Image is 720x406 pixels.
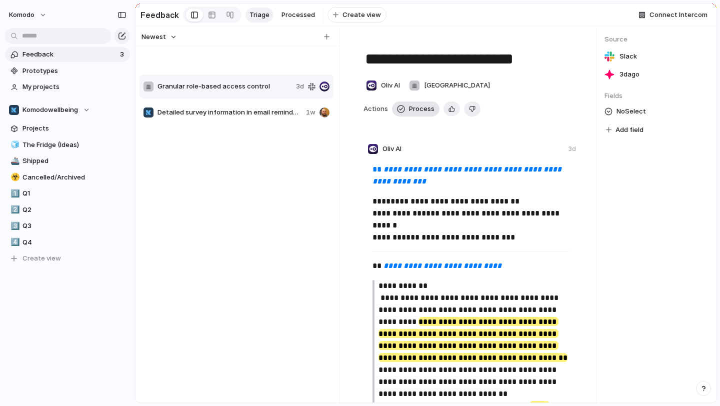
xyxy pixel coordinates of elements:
[157,81,292,91] span: Granular role-based access control
[409,104,434,114] span: Process
[5,218,130,233] a: 3️⃣Q3
[342,10,381,20] span: Create view
[5,63,130,78] a: Prototypes
[619,51,637,61] span: Slack
[120,49,126,59] span: 3
[604,91,708,101] span: Fields
[22,156,126,166] span: Shipped
[634,7,711,22] button: Connect Intercom
[10,155,17,167] div: 🚢
[22,237,126,247] span: Q4
[22,253,61,263] span: Create view
[281,10,315,20] span: Processed
[306,107,315,117] span: 1w
[9,172,19,182] button: ☣️
[9,221,19,231] button: 3️⃣
[22,221,126,231] span: Q3
[22,82,126,92] span: My projects
[10,220,17,232] div: 3️⃣
[9,140,19,150] button: 🧊
[22,188,126,198] span: Q1
[5,153,130,168] a: 🚢Shipped
[604,49,708,63] a: Slack
[649,10,707,20] span: Connect Intercom
[615,125,643,135] span: Add field
[22,49,117,59] span: Feedback
[327,7,386,23] button: Create view
[245,7,273,22] a: Triage
[382,144,401,154] span: Oliv AI
[157,107,302,117] span: Detailed survey information in email reminders
[604,34,708,44] span: Source
[381,80,400,90] span: Oliv AI
[10,236,17,248] div: 4️⃣
[141,32,166,42] span: Newest
[604,123,645,136] button: Add field
[22,140,126,150] span: The Fridge (Ideas)
[363,77,402,93] button: Oliv AI
[249,10,269,20] span: Triage
[9,237,19,247] button: 4️⃣
[392,101,439,116] button: Process
[5,186,130,201] a: 1️⃣Q1
[10,204,17,215] div: 2️⃣
[616,105,646,117] span: No Select
[5,202,130,217] a: 2️⃣Q2
[464,101,480,116] button: Delete
[9,188,19,198] button: 1️⃣
[5,121,130,136] a: Projects
[10,171,17,183] div: ☣️
[140,30,178,43] button: Newest
[140,9,179,21] h2: Feedback
[363,104,388,114] span: Actions
[5,102,130,117] button: Komodowellbeing
[22,205,126,215] span: Q2
[568,144,576,153] div: 3d
[5,251,130,266] button: Create view
[619,69,639,79] span: 3d ago
[424,80,490,90] span: [GEOGRAPHIC_DATA]
[296,81,304,91] span: 3d
[10,139,17,150] div: 🧊
[10,188,17,199] div: 1️⃣
[5,235,130,250] a: 4️⃣Q4
[5,47,130,62] a: Feedback3
[9,10,34,20] span: Komodo
[22,172,126,182] span: Cancelled/Archived
[22,66,126,76] span: Prototypes
[406,77,492,93] button: [GEOGRAPHIC_DATA]
[5,79,130,94] a: My projects
[277,7,319,22] a: Processed
[4,7,52,23] button: Komodo
[9,156,19,166] button: 🚢
[5,170,130,185] a: ☣️Cancelled/Archived
[5,137,130,152] a: 🧊The Fridge (Ideas)
[22,123,126,133] span: Projects
[22,105,78,115] span: Komodowellbeing
[9,205,19,215] button: 2️⃣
